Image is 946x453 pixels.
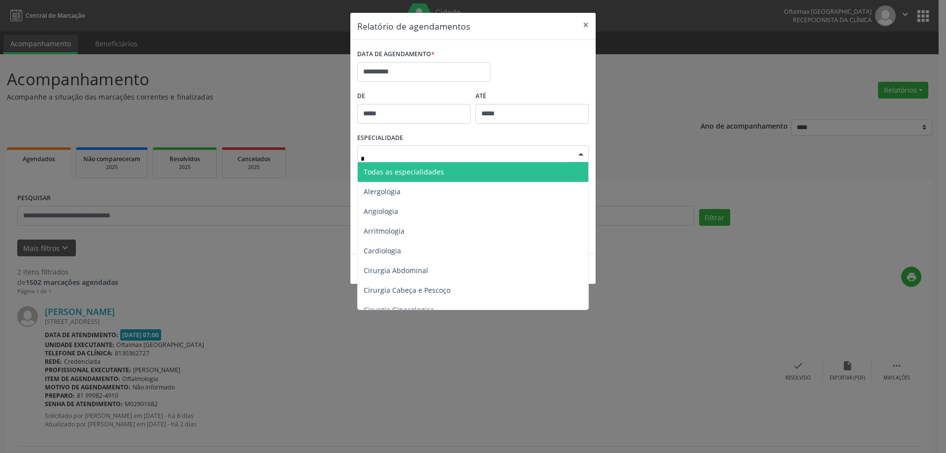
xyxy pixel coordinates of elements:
span: Cirurgia Abdominal [364,266,428,275]
span: Angiologia [364,207,398,216]
span: Todas as especialidades [364,167,444,176]
span: Arritmologia [364,226,405,236]
span: Cirurgia Ginecologica [364,305,434,314]
label: DATA DE AGENDAMENTO [357,47,435,62]
label: De [357,89,471,104]
label: ESPECIALIDADE [357,131,403,146]
button: Close [576,13,596,37]
label: ATÉ [475,89,589,104]
span: Cirurgia Cabeça e Pescoço [364,285,450,295]
h5: Relatório de agendamentos [357,20,470,33]
span: Cardiologia [364,246,401,255]
span: Alergologia [364,187,401,196]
